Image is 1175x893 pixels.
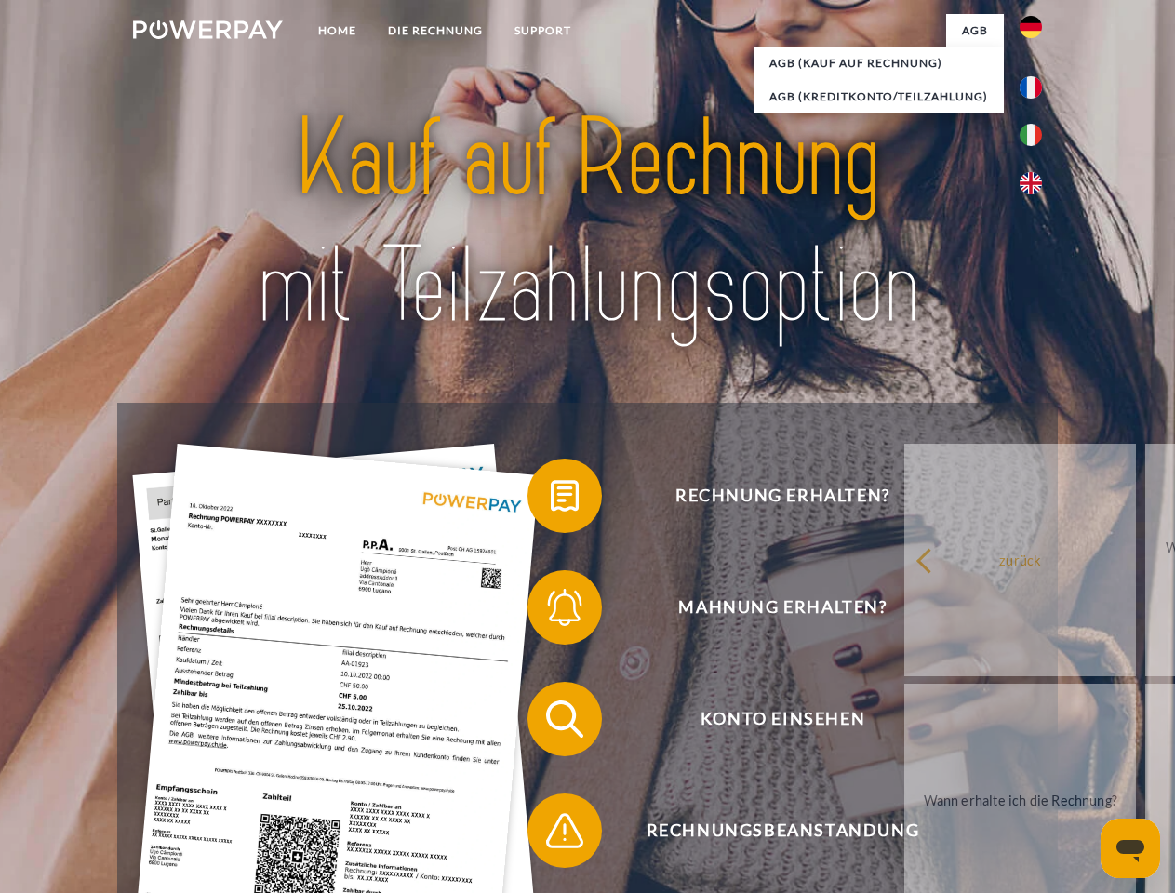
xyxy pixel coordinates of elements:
[133,20,283,39] img: logo-powerpay-white.svg
[946,14,1004,47] a: agb
[541,584,588,631] img: qb_bell.svg
[554,570,1010,645] span: Mahnung erhalten?
[541,696,588,742] img: qb_search.svg
[1101,819,1160,878] iframe: Schaltfläche zum Öffnen des Messaging-Fensters
[1020,172,1042,194] img: en
[554,682,1010,756] span: Konto einsehen
[527,793,1011,868] button: Rechnungsbeanstandung
[754,47,1004,80] a: AGB (Kauf auf Rechnung)
[527,570,1011,645] button: Mahnung erhalten?
[302,14,372,47] a: Home
[1020,76,1042,99] img: fr
[554,793,1010,868] span: Rechnungsbeanstandung
[178,89,997,356] img: title-powerpay_de.svg
[541,807,588,854] img: qb_warning.svg
[499,14,587,47] a: SUPPORT
[554,459,1010,533] span: Rechnung erhalten?
[1020,16,1042,38] img: de
[527,682,1011,756] button: Konto einsehen
[915,787,1125,812] div: Wann erhalte ich die Rechnung?
[372,14,499,47] a: DIE RECHNUNG
[527,459,1011,533] button: Rechnung erhalten?
[541,473,588,519] img: qb_bill.svg
[754,80,1004,113] a: AGB (Kreditkonto/Teilzahlung)
[915,547,1125,572] div: zurück
[1020,124,1042,146] img: it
